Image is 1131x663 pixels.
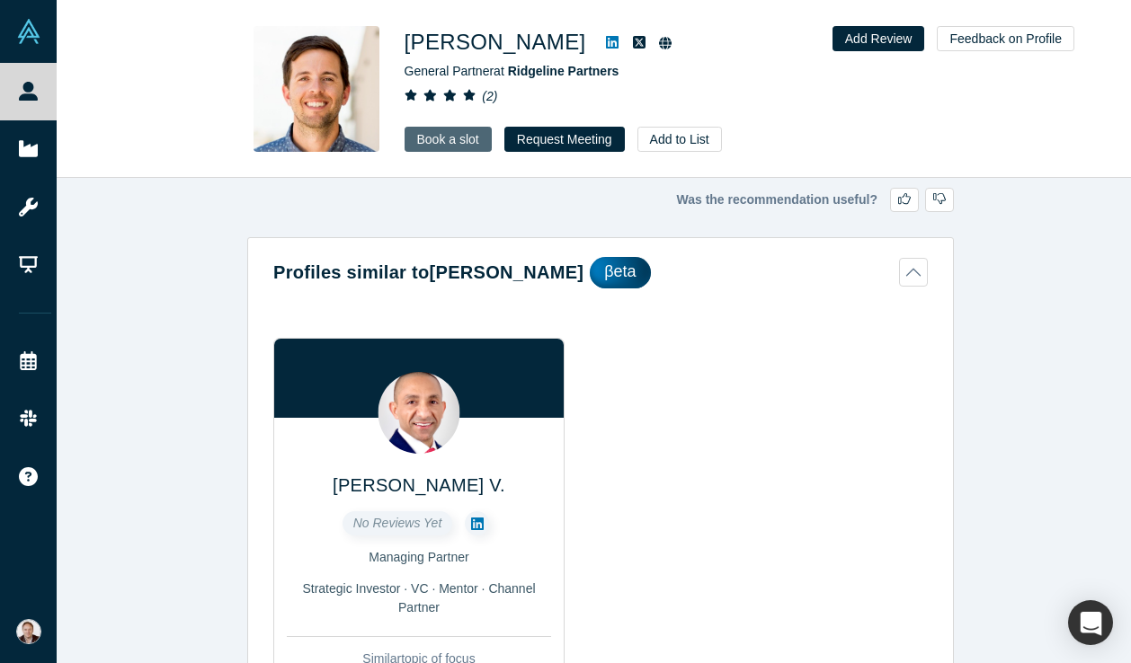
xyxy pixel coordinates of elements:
[590,257,650,288] div: βeta
[273,257,928,288] button: Profiles similar to[PERSON_NAME]βeta
[273,259,583,286] h2: Profiles similar to [PERSON_NAME]
[16,619,41,644] img: Alex Shevelenko's Account
[378,372,460,454] img: Haas V.'s Profile Image
[16,19,41,44] img: Alchemist Vault Logo
[405,26,586,58] h1: [PERSON_NAME]
[833,26,925,51] button: Add Review
[508,64,619,78] a: Ridgeline Partners
[937,26,1074,51] button: Feedback on Profile
[254,26,379,152] img: Andrew McMahon's Profile Image
[405,64,619,78] span: General Partner at
[482,89,497,103] i: ( 2 )
[333,475,505,495] a: [PERSON_NAME] V.
[637,127,722,152] button: Add to List
[405,127,492,152] a: Book a slot
[287,579,551,617] div: Strategic Investor · VC · Mentor · Channel Partner
[369,550,468,564] span: Managing Partner
[353,516,442,530] span: No Reviews Yet
[504,127,625,152] button: Request Meeting
[247,188,954,212] div: Was the recommendation useful?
